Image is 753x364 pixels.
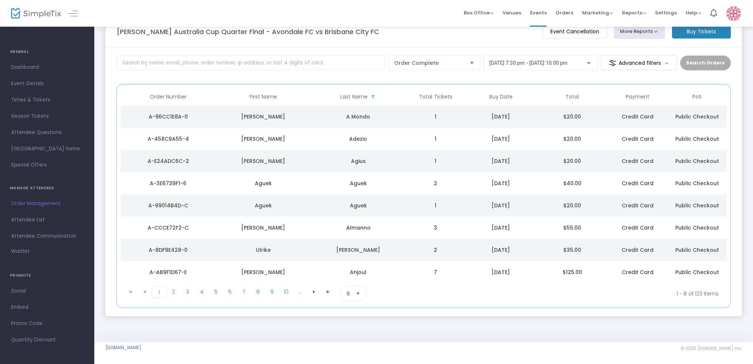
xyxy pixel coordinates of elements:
td: $20.00 [537,106,608,128]
div: Agius [313,157,404,165]
span: Go to the last page [325,289,331,295]
div: Almanno [313,224,404,231]
span: Go to the next page [307,286,321,297]
div: A-8DF9E428-0 [122,246,214,254]
span: Order Number [150,94,187,100]
span: Page 6 [223,286,237,297]
span: Credit Card [622,224,654,231]
span: Page 9 [265,286,279,297]
td: 1 [406,194,465,217]
div: Andresen-Nikolai [313,246,404,254]
span: Credit Card [622,157,654,165]
button: Select [353,287,363,301]
span: Marketing [582,9,613,16]
div: Data table [121,88,727,283]
div: A Mondo [313,113,404,120]
span: Public Checkout [675,268,719,276]
span: Page 8 [251,286,265,297]
div: 18/8/2025 [467,224,535,231]
div: 16/8/2025 [467,180,535,187]
span: Payment [626,94,649,100]
td: 3 [406,217,465,239]
img: filter [609,59,616,67]
span: Page 3 [180,286,195,297]
td: 1 [406,150,465,172]
div: 18/8/2025 [467,157,535,165]
span: Public Checkout [675,224,719,231]
span: Public Checkout [675,113,719,120]
span: [GEOGRAPHIC_DATA] Items [11,144,83,154]
h4: MANAGE ATTENDEES [10,181,84,196]
span: Public Checkout [675,180,719,187]
td: $40.00 [537,172,608,194]
div: Jacob [217,157,309,165]
div: Richard [217,135,309,143]
span: Credit Card [622,268,654,276]
div: A-96CC1E8A-0 [122,113,214,120]
span: Page 5 [209,286,223,297]
kendo-pager-info: 1 - 8 of 123 items [440,286,719,301]
div: Daniel [217,268,309,276]
span: Page 4 [195,286,209,297]
span: PoS [692,94,702,100]
td: 2 [406,172,465,194]
span: Page 7 [237,286,251,297]
span: Go to the next page [311,289,317,295]
span: Credit Card [622,246,654,254]
span: Times & Tickets [11,95,83,105]
span: First Name [250,94,277,100]
span: Attendee List [11,215,83,225]
div: 20/8/2025 [467,246,535,254]
td: 7 [406,261,465,283]
span: Attendee Communication [11,231,83,241]
span: Order Management [11,199,83,208]
m-panel-title: [PERSON_NAME] Australia Cup Quarter Final - Avondale FC vs Brisbane City FC [117,27,379,37]
span: [DATE] 7:30 pm - [DATE] 10:00 pm [489,60,568,66]
span: Reports [622,9,646,16]
span: Public Checkout [675,157,719,165]
div: A-458C9A55-4 [122,135,214,143]
td: 2 [406,239,465,261]
span: Sortable [370,94,376,100]
input: Search by name, email, phone, order number, ip address, or last 4 digits of card [117,56,385,70]
td: $20.00 [537,150,608,172]
span: Order Complete [394,59,464,67]
span: Total [565,94,579,100]
span: © 2025 [DOMAIN_NAME] Inc. [681,345,742,351]
span: Last Name [340,94,368,100]
span: Public Checkout [675,135,719,143]
span: Event Details [11,79,83,89]
span: Social [11,286,83,296]
span: Page 10 [279,286,293,297]
span: 8 [347,290,350,297]
m-button: Advanced filters [601,56,678,70]
span: Settings [655,3,677,22]
div: A-99014B4D-C [122,202,214,209]
th: Total Tickets [406,88,465,106]
span: Buy Date [489,94,513,100]
span: Orders [556,3,573,22]
span: Season Tickets [11,111,83,121]
div: Anjoul [313,268,404,276]
h4: PROMOTE [10,268,84,283]
div: Aguek [217,180,309,187]
td: $20.00 [537,128,608,150]
div: Dominik [217,224,309,231]
span: Help [686,9,701,16]
m-button: Event Cancellation [543,25,607,39]
span: Credit Card [622,135,654,143]
td: $20.00 [537,194,608,217]
span: Special Offers [11,160,83,170]
m-button: Buy Tickets [672,25,731,39]
div: Ulrike [217,246,309,254]
span: Page 2 [166,286,180,297]
span: Credit Card [622,202,654,209]
span: Quantity Discount [11,335,83,345]
td: $55.00 [537,217,608,239]
span: Waitlist [11,248,30,255]
a: [DOMAIN_NAME] [105,345,141,351]
div: A-AB9F1D67-E [122,268,214,276]
button: More Reports [614,24,665,39]
div: Adezio [313,135,404,143]
h4: GENERAL [10,44,84,59]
